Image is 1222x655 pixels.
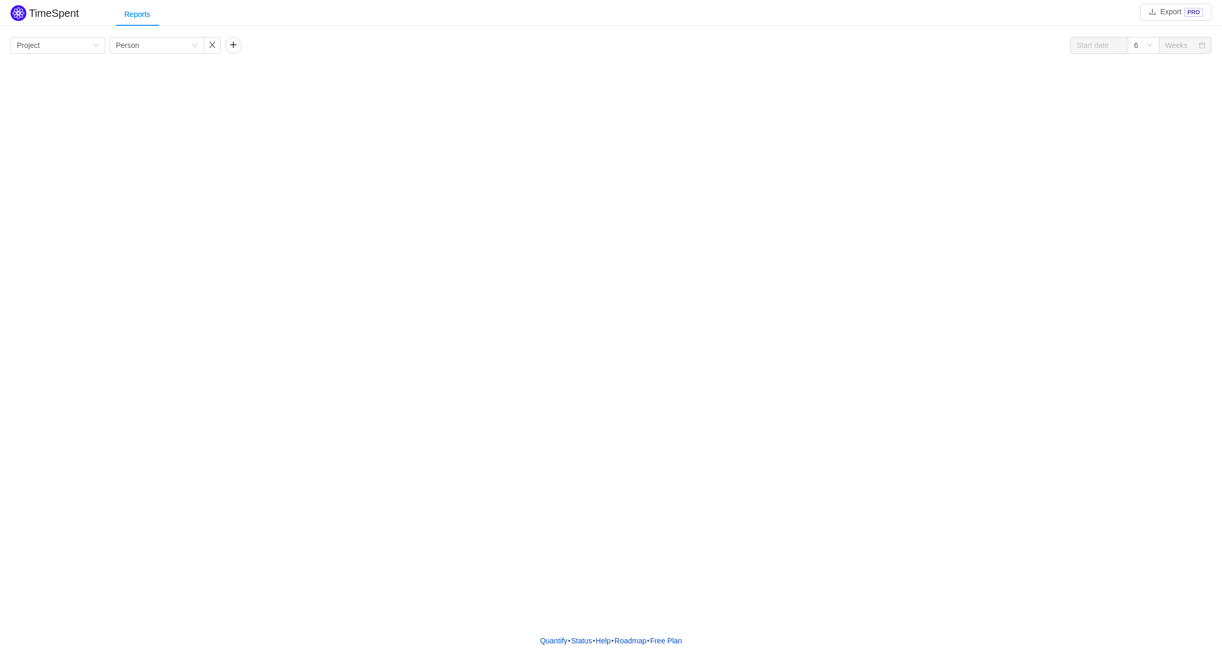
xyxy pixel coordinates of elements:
[29,7,79,19] h2: TimeSpent
[570,633,593,649] a: Status
[204,37,221,54] button: icon: close
[192,42,198,50] i: icon: down
[647,637,649,645] span: •
[17,37,40,53] div: Project
[612,637,614,645] span: •
[116,3,159,26] div: Reports
[1070,37,1128,54] input: Start date
[93,42,99,50] i: icon: down
[116,37,139,53] div: Person
[649,633,683,649] button: Free Plan
[568,637,570,645] span: •
[614,633,647,649] a: Roadmap
[593,637,595,645] span: •
[1134,37,1138,53] div: 6
[11,5,26,21] img: Quantify logo
[1147,42,1153,50] i: icon: down
[1199,42,1205,50] i: icon: calendar
[225,37,242,54] button: icon: plus
[539,633,568,649] a: Quantify
[1165,37,1188,53] div: Weeks
[595,633,612,649] a: Help
[1140,4,1211,21] button: icon: downloadExportPRO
